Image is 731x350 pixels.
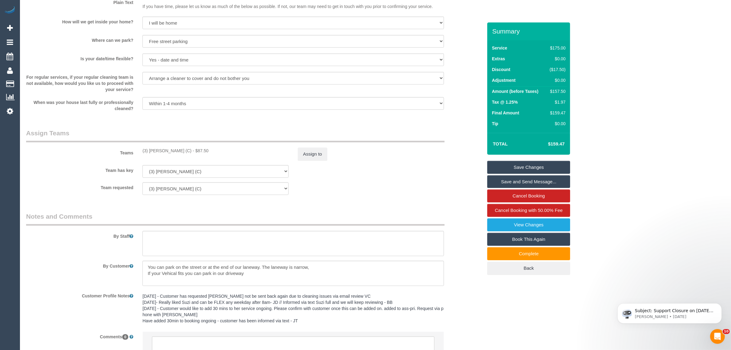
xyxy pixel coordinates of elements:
span: 0 [122,334,129,340]
label: Tip [492,121,498,127]
legend: Assign Teams [26,129,445,142]
h3: Summary [492,28,567,35]
a: Book This Again [487,233,570,246]
label: By Staff [21,231,138,239]
label: Final Amount [492,110,519,116]
label: Discount [492,66,510,73]
label: Where can we park? [21,35,138,43]
a: Complete [487,247,570,260]
div: ($17.50) [547,66,566,73]
a: Cancel Booking [487,189,570,202]
div: $159.47 [547,110,566,116]
div: 2.5 hours x $35.00/hour [142,148,289,154]
label: Comments [21,332,138,340]
label: How will we get inside your home? [21,17,138,25]
label: Service [492,45,507,51]
div: $0.00 [547,56,566,62]
label: By Customer [21,261,138,269]
label: When was your house last fully or professionally cleaned? [21,97,138,112]
iframe: Intercom notifications message [608,290,731,333]
div: $1.97 [547,99,566,105]
label: Team requested [21,182,138,191]
span: 10 [723,329,730,334]
label: Extras [492,56,505,62]
h4: $159.47 [530,141,565,147]
label: Customer Profile Notes [21,291,138,299]
a: Back [487,262,570,275]
label: Is your date/time flexible? [21,54,138,62]
iframe: Intercom live chat [710,329,725,344]
label: Teams [21,148,138,156]
pre: [DATE] - Customer has requested [PERSON_NAME] not be sent back again due to cleaning issues via e... [142,293,444,324]
div: $175.00 [547,45,566,51]
button: Assign to [298,148,327,161]
div: $157.50 [547,88,566,94]
label: Amount (before Taxes) [492,88,538,94]
span: Cancel Booking with 50.00% Fee [495,208,563,213]
legend: Notes and Comments [26,212,445,226]
strong: Total [493,141,508,146]
a: Cancel Booking with 50.00% Fee [487,204,570,217]
a: Save Changes [487,161,570,174]
label: Team has key [21,165,138,173]
a: Save and Send Message... [487,175,570,188]
label: For regular services, if your regular cleaning team is not available, how would you like us to pr... [21,72,138,93]
label: Tax @ 1.25% [492,99,518,105]
div: $0.00 [547,77,566,83]
img: Automaid Logo [4,6,16,15]
a: View Changes [487,218,570,231]
div: $0.00 [547,121,566,127]
label: Adjustment [492,77,515,83]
